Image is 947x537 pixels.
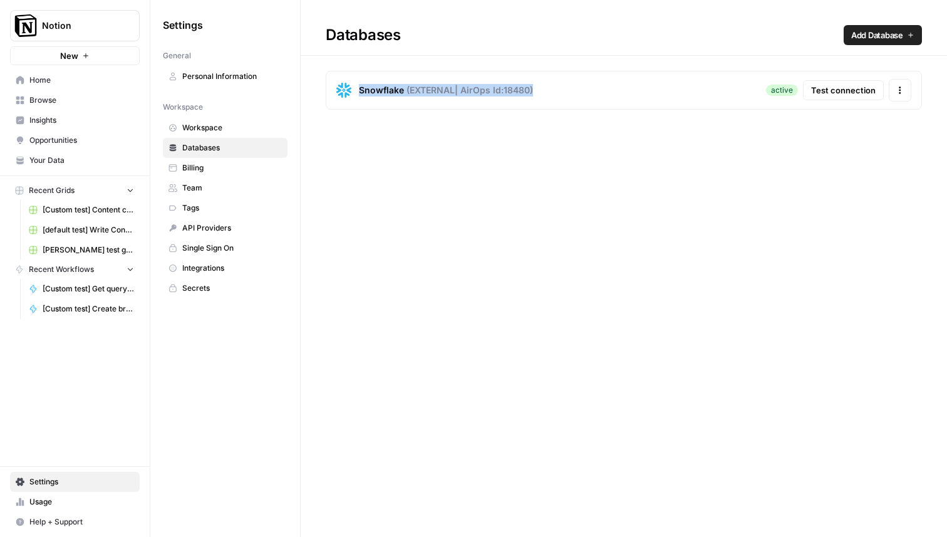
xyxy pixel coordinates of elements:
[10,130,140,150] a: Opportunities
[766,85,798,96] div: active
[182,71,282,82] span: Personal Information
[29,155,134,166] span: Your Data
[10,181,140,200] button: Recent Grids
[182,202,282,214] span: Tags
[23,240,140,260] a: [PERSON_NAME] test grid
[163,66,287,86] a: Personal Information
[182,242,282,254] span: Single Sign On
[811,84,876,96] span: Test connection
[163,218,287,238] a: API Providers
[42,19,118,32] span: Notion
[163,18,203,33] span: Settings
[60,50,78,62] span: New
[23,220,140,240] a: [default test] Write Content Briefs
[23,299,140,319] a: [Custom test] Create briefs from query inputs
[182,122,282,133] span: Workspace
[10,46,140,65] button: New
[163,198,287,218] a: Tags
[29,516,134,528] span: Help + Support
[182,182,282,194] span: Team
[43,283,134,295] span: [Custom test] Get query fanout from topic
[301,25,947,45] div: Databases
[803,80,884,100] button: Test connection
[10,260,140,279] button: Recent Workflows
[182,142,282,154] span: Databases
[43,244,134,256] span: [PERSON_NAME] test grid
[10,472,140,492] a: Settings
[43,303,134,315] span: [Custom test] Create briefs from query inputs
[406,84,533,96] span: ( EXTERNAL | AirOps Id: 18480 )
[844,25,922,45] a: Add Database
[163,278,287,298] a: Secrets
[163,258,287,278] a: Integrations
[29,185,75,196] span: Recent Grids
[29,264,94,275] span: Recent Workflows
[14,14,37,37] img: Notion Logo
[43,204,134,216] span: [Custom test] Content creation flow
[10,492,140,512] a: Usage
[182,263,282,274] span: Integrations
[182,162,282,174] span: Billing
[163,102,203,113] span: Workspace
[163,50,191,61] span: General
[29,115,134,126] span: Insights
[29,75,134,86] span: Home
[851,29,903,41] span: Add Database
[10,70,140,90] a: Home
[182,283,282,294] span: Secrets
[163,138,287,158] a: Databases
[23,279,140,299] a: [Custom test] Get query fanout from topic
[23,200,140,220] a: [Custom test] Content creation flow
[10,150,140,170] a: Your Data
[29,95,134,106] span: Browse
[163,118,287,138] a: Workspace
[182,222,282,234] span: API Providers
[29,476,134,487] span: Settings
[10,512,140,532] button: Help + Support
[29,135,134,146] span: Opportunities
[163,178,287,198] a: Team
[10,90,140,110] a: Browse
[43,224,134,236] span: [default test] Write Content Briefs
[10,10,140,41] button: Workspace: Notion
[163,158,287,178] a: Billing
[163,238,287,258] a: Single Sign On
[359,84,404,96] span: Snowflake
[29,496,134,508] span: Usage
[10,110,140,130] a: Insights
